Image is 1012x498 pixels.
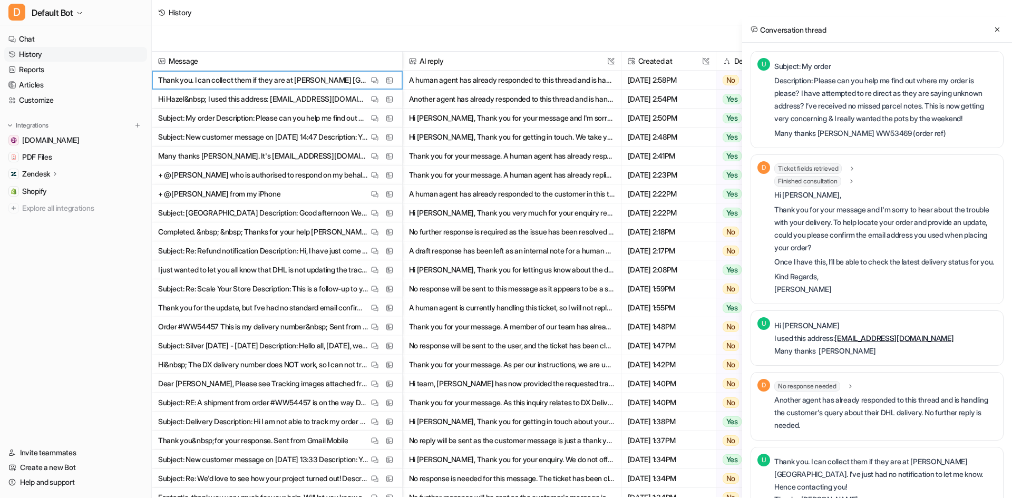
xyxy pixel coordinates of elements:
span: [DATE] 2:50PM [626,109,712,128]
span: Yes [723,454,742,465]
span: U [757,454,770,466]
button: Yes [716,412,781,431]
p: Subject: Re: Refund notification Description: Hi, I have just come back from annual leave and I c... [158,241,368,260]
button: Thank you for your message. A human agent has already responded to [PERSON_NAME] with full return... [409,147,615,165]
span: No [723,227,739,237]
img: wovenwood.co.uk [11,137,17,143]
p: Thank you. I can collect them if they are at [PERSON_NAME] [GEOGRAPHIC_DATA]. I’ve just had no no... [158,71,368,90]
span: [DATE] 1:47PM [626,336,712,355]
img: Shopify [11,188,17,194]
p: Zendesk [22,169,50,179]
span: [DATE] 2:08PM [626,260,712,279]
button: Thank you for your message. A human agent has already replied to this ticket, so no further respo... [409,165,615,184]
button: A human agent is currently handling this ticket, so I will not reply to the customer. An internal... [409,298,615,317]
span: No [723,473,739,484]
p: Subject: New customer message on [DATE] 14:47 Description: You received a new message from your o... [158,128,368,147]
p: Thank you&nbsp;for your response. Sent from Gmail Mobile [158,431,348,450]
span: No [723,321,739,332]
p: + @[PERSON_NAME] who is authorised to respond on my behalf Sent from my iPhone [158,165,368,184]
img: expand menu [6,122,14,129]
span: Default Bot [32,5,73,20]
span: [DATE] 2:23PM [626,165,712,184]
span: [DATE] 1:40PM [626,374,712,393]
span: Yes [723,189,742,199]
button: Hi [PERSON_NAME], Thank you for your message and I'm sorry to hear about the trouble with your de... [409,109,615,128]
span: No response needed [774,381,840,392]
p: Description: Please can you help me find out where my order is please? I have attempted to re dir... [774,74,997,125]
p: + @[PERSON_NAME] from my iPhone [158,184,280,203]
button: No [716,71,781,90]
button: Thank you for your message. As this inquiry relates to DX Delivery, we are unable to respond acco... [409,393,615,412]
p: Hi [PERSON_NAME] I used this address: Many thanks [PERSON_NAME] [774,319,955,357]
span: [DATE] 1:38PM [626,412,712,431]
button: Hi [PERSON_NAME], Thank you for getting in touch. We take your privacy and security very seriousl... [409,128,615,147]
span: Yes [723,151,742,161]
span: D [757,379,770,392]
button: Another agent has already responded to this thread and is handling the customer's query about the... [409,90,615,109]
p: I just wanted to let you all know that DHL is not updating the tracking number. But a guy did sho... [158,260,368,279]
span: Yes [723,302,742,313]
button: No response is needed for this message. The ticket has been closed. [409,469,615,488]
button: No [716,279,781,298]
a: [EMAIL_ADDRESS][DOMAIN_NAME] [834,334,953,343]
button: No [716,469,781,488]
span: No [723,340,739,351]
p: Subject: Delivery Description: Hi I am not able to track my order Order #WW54457 Who is deliverin... [158,412,368,431]
span: AI reply [407,52,617,71]
button: No [716,222,781,241]
a: Create a new Bot [4,460,147,475]
button: Yes [716,203,781,222]
button: No [716,317,781,336]
a: Help and support [4,475,147,490]
span: [DATE] 1:42PM [626,355,712,374]
button: Yes [716,298,781,317]
button: Yes [716,165,781,184]
button: No reply will be sent as the customer message is just a thank you, and per instructions, it does ... [409,431,615,450]
a: Explore all integrations [4,201,147,216]
button: Hi [PERSON_NAME], Thank you very much for your enquiry regarding Chestnut Pale Fencing for your H... [409,203,615,222]
button: A human agent has already responded to this thread and is handling the case. No further reply wil... [409,71,615,90]
span: D [757,161,770,174]
p: Dear [PERSON_NAME], Please see Tracking images attached from EVRI and Parcel2GO Regards [PERSON_N... [158,374,368,393]
span: U [757,317,770,330]
button: Yes [716,260,781,279]
a: History [4,47,147,62]
button: Yes [716,128,781,147]
p: Once I have this, I’ll be able to check the latest delivery status for you. [774,256,997,268]
span: Finished consultation [774,176,841,187]
button: No response will be sent to the user, and the ticket has been closed as the message was not relev... [409,336,615,355]
p: Completed. &nbsp; &nbsp; Thanks for your help [PERSON_NAME], genuinely appreciated &nbsp; Kindest... [158,222,368,241]
p: Hi [PERSON_NAME], [774,189,997,201]
button: Integrations [4,120,52,131]
button: Hi [PERSON_NAME], Thank you for your enquiry. We do not offer fully bespoke products, but if you ... [409,450,615,469]
a: wovenwood.co.uk[DOMAIN_NAME] [4,133,147,148]
button: Yes [716,109,781,128]
button: Thank you for your message. As per our instructions, we are unable to respond to tickets that ref... [409,355,615,374]
span: [DATE] 1:37PM [626,431,712,450]
span: No [723,246,739,256]
span: [DOMAIN_NAME] [22,135,79,145]
a: Chat [4,32,147,46]
button: Yes [716,90,781,109]
button: Yes [716,184,781,203]
span: PDF Files [22,152,52,162]
span: [DATE] 1:34PM [626,450,712,469]
button: No [716,374,781,393]
span: Yes [723,132,742,142]
span: No [723,397,739,408]
a: PDF FilesPDF Files [4,150,147,164]
a: Customize [4,93,147,108]
h2: Deflection [734,52,767,71]
button: No [716,393,781,412]
a: Reports [4,62,147,77]
span: Created at [626,52,712,71]
span: Yes [723,208,742,218]
p: Subject: My order Description: Please can you help me find out where my order is please? I have a... [158,109,368,128]
a: ShopifyShopify [4,184,147,199]
span: [DATE] 2:41PM [626,147,712,165]
span: Ticket fields retrieved [774,163,842,174]
img: PDF Files [11,154,17,160]
span: Yes [723,113,742,123]
button: No [716,241,781,260]
button: A human agent has already responded to the customer in this thread. As per the instructions, I wi... [409,184,615,203]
